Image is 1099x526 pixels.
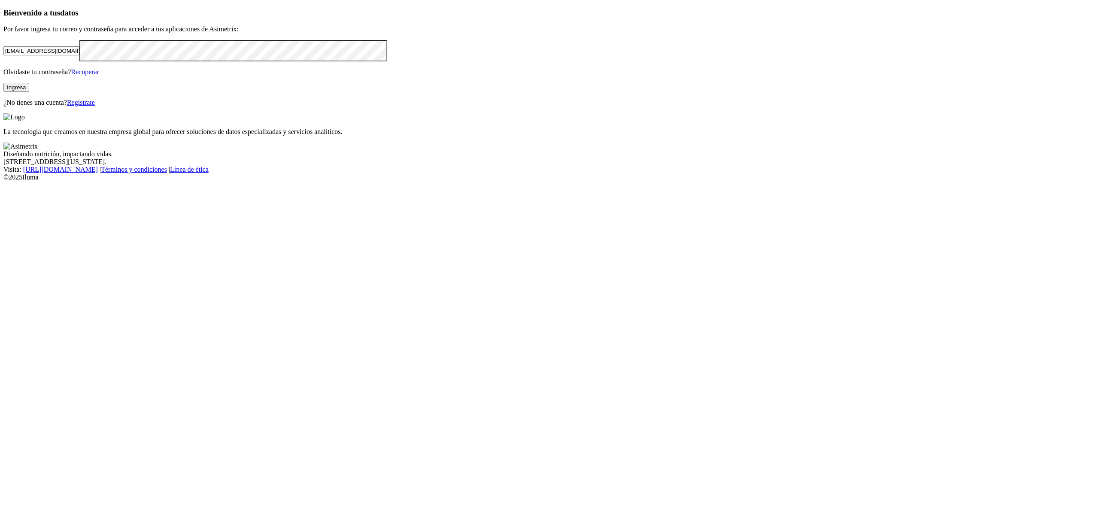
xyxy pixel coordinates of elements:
p: Olvidaste tu contraseña? [3,68,1096,76]
p: La tecnología que creamos en nuestra empresa global para ofrecer soluciones de datos especializad... [3,128,1096,136]
div: Diseñando nutrición, impactando vidas. [3,150,1096,158]
a: [URL][DOMAIN_NAME] [23,166,98,173]
a: Recuperar [71,68,99,76]
div: [STREET_ADDRESS][US_STATE]. [3,158,1096,166]
input: Tu correo [3,46,79,55]
div: © 2025 Iluma [3,173,1096,181]
h3: Bienvenido a tus [3,8,1096,18]
p: Por favor ingresa tu correo y contraseña para acceder a tus aplicaciones de Asimetrix: [3,25,1096,33]
img: Asimetrix [3,143,38,150]
img: Logo [3,113,25,121]
div: Visita : | | [3,166,1096,173]
a: Línea de ética [170,166,209,173]
p: ¿No tienes una cuenta? [3,99,1096,106]
span: datos [60,8,79,17]
a: Términos y condiciones [101,166,167,173]
a: Regístrate [67,99,95,106]
button: Ingresa [3,83,29,92]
